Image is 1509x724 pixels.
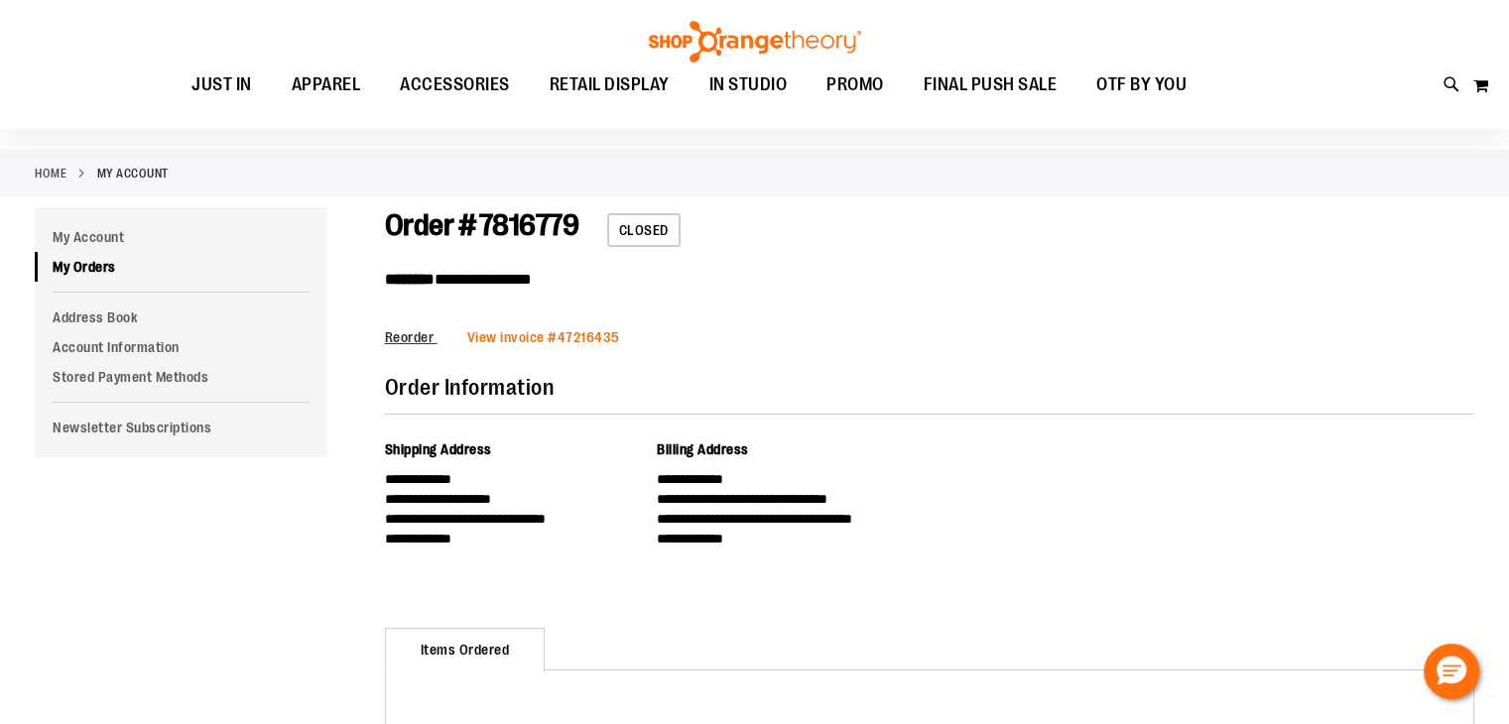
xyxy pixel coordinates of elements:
[35,222,327,252] a: My Account
[35,252,327,282] a: My Orders
[904,62,1077,108] a: FINAL PUSH SALE
[385,329,435,345] span: Reorder
[1424,644,1479,699] button: Hello, have a question? Let’s chat.
[35,302,327,332] a: Address Book
[172,62,272,108] a: JUST IN
[1096,62,1187,107] span: OTF BY YOU
[35,413,327,442] a: Newsletter Subscriptions
[467,329,558,345] span: View invoice #
[385,375,555,400] span: Order Information
[467,329,620,345] a: View invoice #47216435
[272,62,381,108] a: APPAREL
[709,62,788,107] span: IN STUDIO
[550,62,670,107] span: RETAIL DISPLAY
[35,362,327,392] a: Stored Payment Methods
[385,441,492,457] span: Shipping Address
[1076,62,1206,108] a: OTF BY YOU
[657,441,749,457] span: Billing Address
[924,62,1058,107] span: FINAL PUSH SALE
[607,213,681,247] span: Closed
[646,21,864,62] img: Shop Orangetheory
[380,62,530,108] a: ACCESSORIES
[385,628,546,671] strong: Items Ordered
[400,62,510,107] span: ACCESSORIES
[97,165,169,182] strong: My Account
[191,62,252,107] span: JUST IN
[385,329,438,345] a: Reorder
[690,62,808,108] a: IN STUDIO
[826,62,884,107] span: PROMO
[807,62,904,108] a: PROMO
[35,165,66,182] a: Home
[292,62,361,107] span: APPAREL
[530,62,690,108] a: RETAIL DISPLAY
[35,332,327,362] a: Account Information
[385,208,579,242] span: Order # 7816779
